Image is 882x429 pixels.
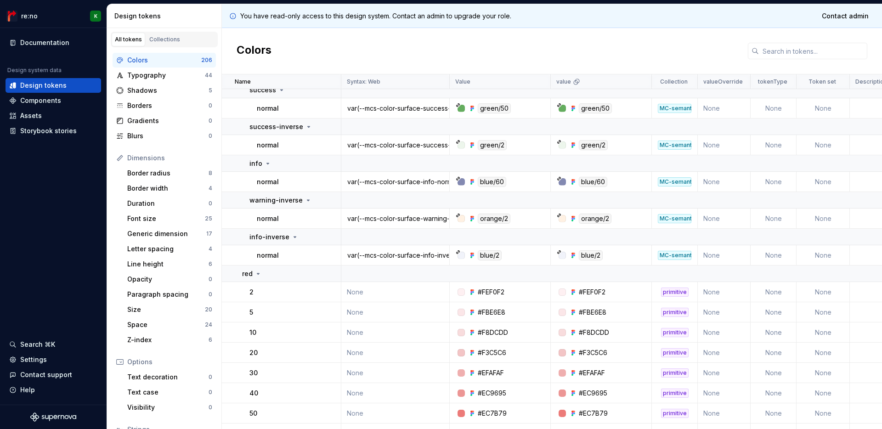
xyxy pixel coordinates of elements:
[20,126,77,135] div: Storybook stories
[205,306,212,313] div: 20
[257,177,279,186] p: normal
[478,328,508,337] div: #F8DCDD
[20,340,55,349] div: Search ⌘K
[579,368,605,378] div: #EFAFAF
[478,348,506,357] div: #F3C5C6
[127,335,209,344] div: Z-index
[94,12,97,20] div: K
[20,370,72,379] div: Contact support
[797,343,850,363] td: None
[6,337,101,352] button: Search ⌘K
[127,229,206,238] div: Generic dimension
[6,11,17,22] img: 4ec385d3-6378-425b-8b33-6545918efdc5.png
[249,288,254,297] p: 2
[797,322,850,343] td: None
[149,36,180,43] div: Collections
[127,305,205,314] div: Size
[127,275,209,284] div: Opacity
[698,383,751,403] td: None
[556,78,571,85] p: value
[209,132,212,140] div: 0
[797,302,850,322] td: None
[698,322,751,343] td: None
[249,348,258,357] p: 20
[127,199,209,208] div: Duration
[822,11,869,21] span: Contact admin
[249,389,258,398] p: 40
[658,141,691,150] div: MC-semantic
[816,8,875,24] a: Contact admin
[209,404,212,411] div: 0
[6,367,101,382] button: Contact support
[698,172,751,192] td: None
[124,211,216,226] a: Font size25
[341,343,450,363] td: None
[206,230,212,237] div: 17
[30,412,76,422] a: Supernova Logo
[20,111,42,120] div: Assets
[579,140,608,150] div: green/2
[209,245,212,253] div: 4
[114,11,218,21] div: Design tokens
[113,98,216,113] a: Borders0
[127,116,209,125] div: Gradients
[661,348,689,357] div: primitive
[124,257,216,271] a: Line height6
[6,78,101,93] a: Design tokens
[341,322,450,343] td: None
[658,177,691,186] div: MC-semantic
[20,96,61,105] div: Components
[127,169,209,178] div: Border radius
[249,122,303,131] p: success-inverse
[209,87,212,94] div: 5
[249,328,256,337] p: 10
[127,373,209,382] div: Text decoration
[249,232,289,242] p: info-inverse
[341,282,450,302] td: None
[797,245,850,265] td: None
[478,368,504,378] div: #EFAFAF
[124,302,216,317] a: Size20
[478,214,510,224] div: orange/2
[205,72,212,79] div: 44
[478,250,502,260] div: blue/2
[751,172,797,192] td: None
[201,56,212,64] div: 206
[127,320,205,329] div: Space
[20,355,47,364] div: Settings
[658,214,691,223] div: MC-semantic
[658,251,691,260] div: MC-semantic
[698,363,751,383] td: None
[257,141,279,150] p: normal
[661,368,689,378] div: primitive
[113,53,216,68] a: Colors206
[342,177,449,186] div: var(--mcs-color-surface-info-normal)
[579,288,605,297] div: #FEF0F2
[758,78,787,85] p: tokenType
[127,260,209,269] div: Line height
[124,317,216,332] a: Space24
[342,214,449,223] div: var(--mcs-color-surface-warning-inverse-normal)
[113,129,216,143] a: Blurs0
[249,308,253,317] p: 5
[579,177,607,187] div: blue/60
[6,35,101,50] a: Documentation
[6,108,101,123] a: Assets
[751,363,797,383] td: None
[579,328,609,337] div: #F8DCDD
[21,11,38,21] div: re:no
[797,363,850,383] td: None
[478,288,504,297] div: #FEF0F2
[341,302,450,322] td: None
[347,78,380,85] p: Syntax: Web
[751,322,797,343] td: None
[658,104,691,113] div: MC-semantic
[759,43,867,59] input: Search in tokens...
[797,172,850,192] td: None
[209,336,212,344] div: 6
[124,400,216,415] a: Visibility0
[249,159,262,168] p: info
[20,38,69,47] div: Documentation
[2,6,105,26] button: re:noK
[478,177,506,187] div: blue/60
